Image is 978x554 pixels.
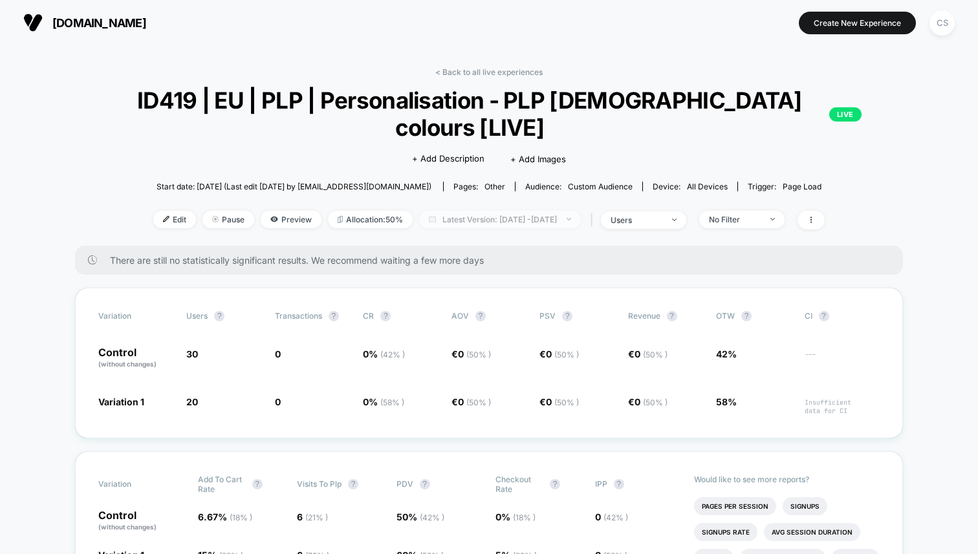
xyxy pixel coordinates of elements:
span: 58% [716,396,737,407]
span: ( 50 % ) [466,350,491,359]
span: ID419 | EU | PLP | Personalisation - PLP [DEMOGRAPHIC_DATA] colours [LIVE] [116,87,862,141]
span: 0 [458,396,491,407]
span: OTW [716,311,787,321]
p: Control [98,510,185,532]
span: Start date: [DATE] (Last edit [DATE] by [EMAIL_ADDRESS][DOMAIN_NAME]) [157,182,431,191]
div: Trigger: [748,182,821,191]
button: ? [420,479,430,489]
span: 6 [297,511,328,522]
img: calendar [429,216,436,222]
button: ? [667,311,677,321]
span: PSV [539,311,556,321]
span: ( 18 % ) [230,513,252,522]
span: [DOMAIN_NAME] [52,16,146,30]
span: ( 50 % ) [643,350,668,359]
li: Avg Session Duration [764,523,860,541]
p: Would like to see more reports? [694,474,880,484]
p: LIVE [829,107,862,122]
span: AOV [451,311,469,321]
span: 0 [275,396,281,407]
span: CR [363,311,374,321]
span: € [628,396,668,407]
span: ( 42 % ) [603,513,628,522]
span: ( 50 % ) [554,350,579,359]
span: Edit [153,211,196,228]
span: Insufficient data for CI [805,398,880,415]
span: 0 % [363,348,405,359]
span: 0 [546,348,579,359]
div: CS [929,10,955,36]
button: ? [562,311,572,321]
span: ( 50 % ) [554,398,579,407]
span: Revenue [628,311,660,321]
button: Create New Experience [799,12,916,34]
span: 0 [275,348,281,359]
span: € [451,396,491,407]
span: 6.67 % [198,511,252,522]
span: Allocation: 50% [328,211,413,228]
span: € [539,348,579,359]
div: No Filter [709,215,761,224]
span: CI [805,311,876,321]
img: end [770,218,775,220]
span: Add To Cart Rate [198,474,246,494]
span: € [539,396,579,407]
span: 30 [186,348,198,359]
img: end [672,218,677,221]
button: ? [380,311,391,321]
button: ? [614,479,624,489]
span: € [628,348,668,359]
img: Visually logo [23,13,43,32]
button: ? [214,311,224,321]
div: Pages: [453,182,505,191]
button: ? [741,311,752,321]
span: users [186,311,208,321]
div: users [611,215,662,225]
div: Audience: [525,182,633,191]
span: Preview [261,211,321,228]
span: Checkout Rate [495,474,543,494]
span: Variation [98,474,169,494]
span: + Add Description [412,153,484,165]
li: Signups Rate [694,523,757,541]
span: Transactions [275,311,322,321]
span: ( 21 % ) [305,513,328,522]
span: ( 42 % ) [380,350,405,359]
span: 50 % [397,511,444,522]
span: Variation [98,311,169,321]
span: ( 50 % ) [466,398,491,407]
span: Custom Audience [568,182,633,191]
span: ( 42 % ) [420,513,444,522]
li: Pages Per Session [694,497,776,515]
img: edit [163,216,169,222]
span: 0 % [363,396,404,407]
span: 0 % [495,511,536,522]
span: (without changes) [98,523,157,531]
span: Page Load [783,182,821,191]
span: 42% [716,348,737,359]
button: ? [329,311,339,321]
button: ? [819,311,829,321]
a: < Back to all live experiences [435,67,543,77]
img: end [212,216,219,222]
button: ? [550,479,560,489]
span: 0 [635,396,668,407]
li: Signups [783,497,827,515]
span: 20 [186,396,198,407]
span: ( 18 % ) [513,513,536,522]
span: 0 [635,348,668,359]
span: Variation 1 [98,396,144,407]
span: ( 58 % ) [380,398,404,407]
span: Visits To Plp [297,479,342,489]
span: There are still no statistically significant results. We recommend waiting a few more days [110,255,877,266]
span: 0 [546,396,579,407]
span: Pause [202,211,254,228]
span: other [484,182,505,191]
span: € [451,348,491,359]
span: ( 50 % ) [643,398,668,407]
span: IPP [595,479,607,489]
button: ? [252,479,263,489]
span: Latest Version: [DATE] - [DATE] [419,211,581,228]
span: all devices [687,182,728,191]
span: 0 [458,348,491,359]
